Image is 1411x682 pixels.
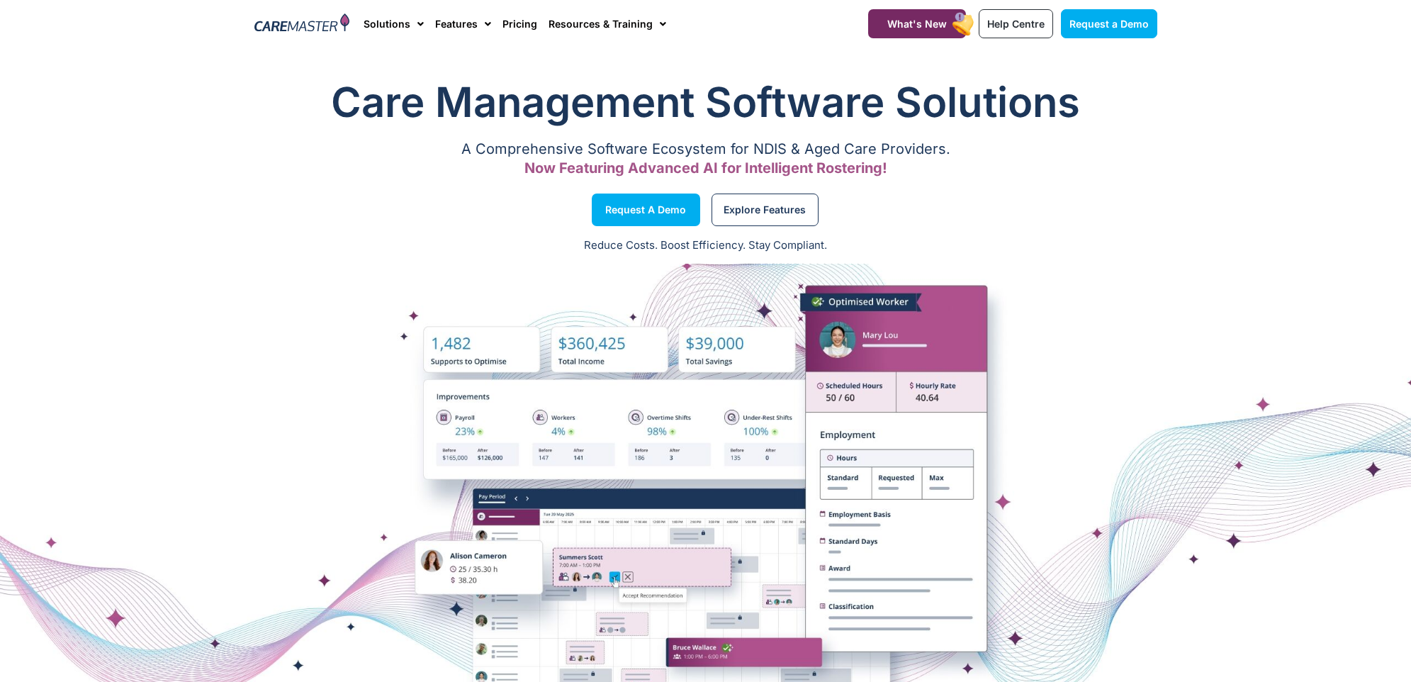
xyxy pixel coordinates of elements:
[712,194,819,226] a: Explore Features
[254,145,1157,154] p: A Comprehensive Software Ecosystem for NDIS & Aged Care Providers.
[524,160,887,177] span: Now Featuring Advanced AI for Intelligent Rostering!
[887,18,947,30] span: What's New
[254,13,350,35] img: CareMaster Logo
[979,9,1053,38] a: Help Centre
[1061,9,1157,38] a: Request a Demo
[605,206,686,213] span: Request a Demo
[724,206,806,213] span: Explore Features
[9,237,1402,254] p: Reduce Costs. Boost Efficiency. Stay Compliant.
[868,9,966,38] a: What's New
[987,18,1045,30] span: Help Centre
[592,194,700,226] a: Request a Demo
[254,74,1157,130] h1: Care Management Software Solutions
[1069,18,1149,30] span: Request a Demo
